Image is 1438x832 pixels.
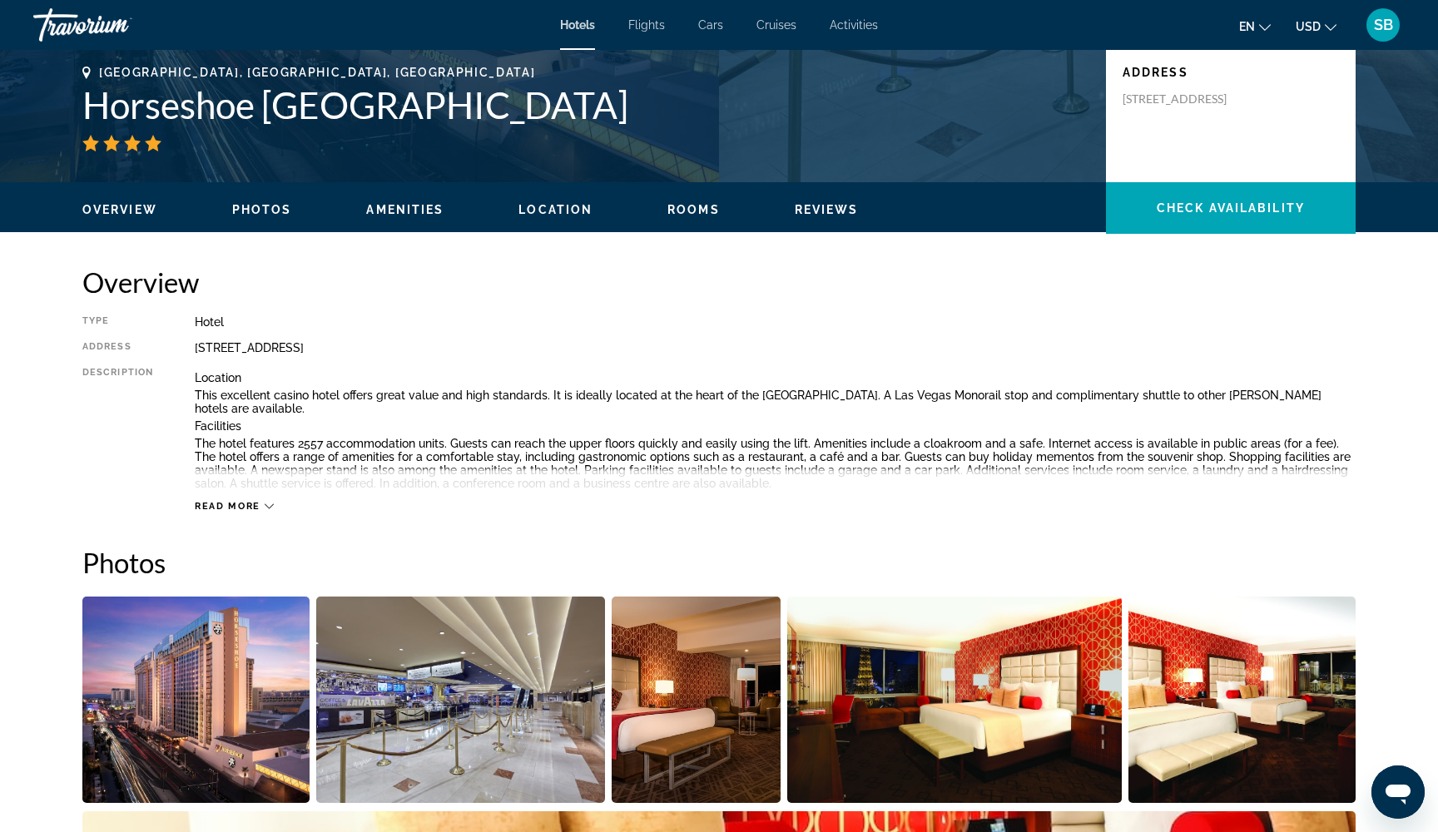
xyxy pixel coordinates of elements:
h2: Photos [82,546,1356,579]
a: Travorium [33,3,200,47]
button: Open full-screen image slider [82,596,310,804]
span: en [1239,20,1255,33]
button: Open full-screen image slider [612,596,781,804]
p: Location [195,371,1356,384]
button: Change language [1239,14,1271,38]
button: Rooms [667,202,720,217]
a: Cars [698,18,723,32]
iframe: Button to launch messaging window [1371,765,1425,819]
div: Description [82,367,153,492]
span: Overview [82,203,157,216]
span: Read more [195,501,260,512]
button: Open full-screen image slider [787,596,1123,804]
h1: Horseshoe [GEOGRAPHIC_DATA] [82,83,1089,126]
span: Amenities [366,203,444,216]
button: Reviews [795,202,859,217]
button: Check Availability [1106,182,1356,234]
button: Open full-screen image slider [316,596,606,804]
p: Address [1123,66,1339,79]
button: Overview [82,202,157,217]
span: Photos [232,203,292,216]
button: Photos [232,202,292,217]
p: This excellent casino hotel offers great value and high standards. It is ideally located at the h... [195,389,1356,415]
span: Location [518,203,593,216]
a: Cruises [756,18,796,32]
div: Hotel [195,315,1356,329]
span: SB [1374,17,1393,33]
div: Type [82,315,153,329]
button: Read more [195,500,274,513]
p: [STREET_ADDRESS] [1123,92,1256,106]
a: Activities [830,18,878,32]
span: Reviews [795,203,859,216]
button: Open full-screen image slider [1128,596,1356,804]
button: Change currency [1296,14,1336,38]
span: USD [1296,20,1321,33]
a: Flights [628,18,665,32]
button: Location [518,202,593,217]
p: The hotel features 2557 accommodation units. Guests can reach the upper floors quickly and easily... [195,437,1356,490]
a: Hotels [560,18,595,32]
span: Check Availability [1157,201,1305,215]
span: [GEOGRAPHIC_DATA], [GEOGRAPHIC_DATA], [GEOGRAPHIC_DATA] [99,66,535,79]
p: Facilities [195,419,1356,433]
button: User Menu [1361,7,1405,42]
div: Address [82,341,153,354]
h2: Overview [82,265,1356,299]
span: Rooms [667,203,720,216]
div: [STREET_ADDRESS] [195,341,1356,354]
button: Amenities [366,202,444,217]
